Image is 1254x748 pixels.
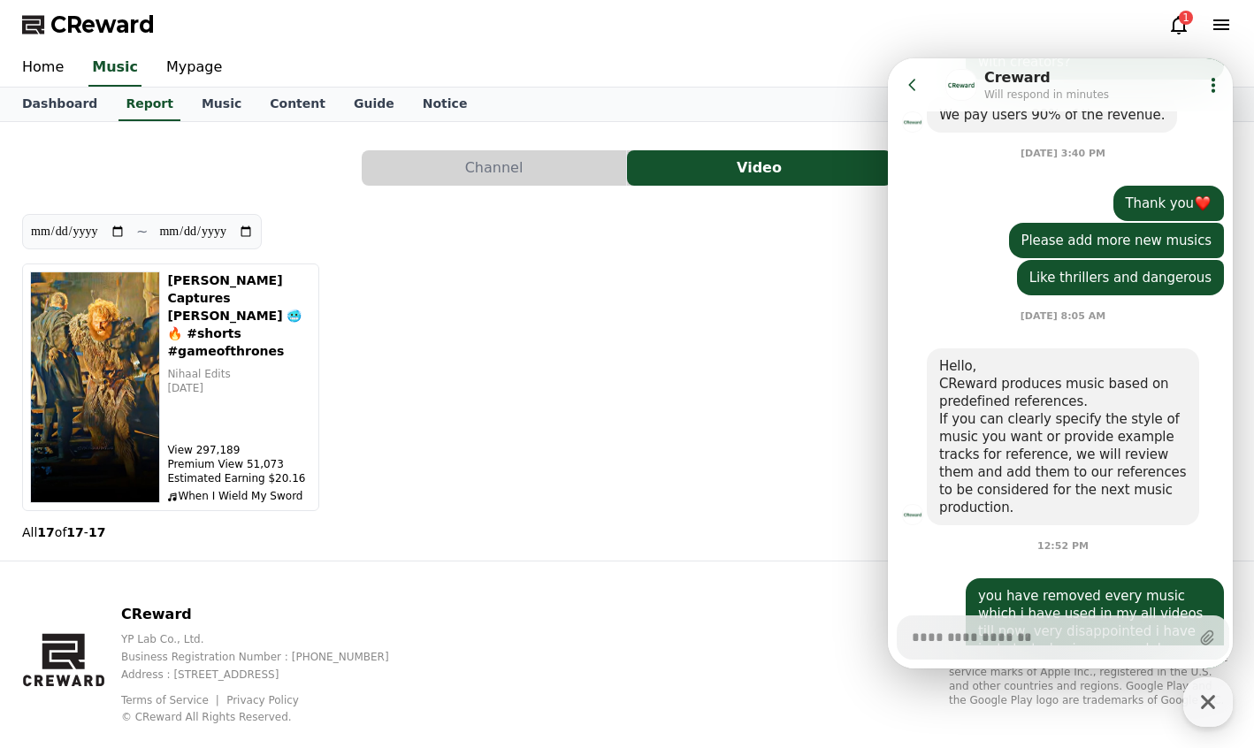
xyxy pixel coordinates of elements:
[167,381,311,395] p: [DATE]
[121,650,417,664] p: Business Registration Number : [PHONE_NUMBER]
[121,710,417,724] p: © CReward All Rights Reserved.
[22,523,105,541] p: All of -
[256,88,340,121] a: Content
[627,150,892,186] a: Video
[119,88,180,121] a: Report
[167,271,311,360] h5: [PERSON_NAME] Captures [PERSON_NAME] 🥶🔥 #shorts #gameofthrones
[627,150,891,186] button: Video
[30,271,160,503] img: Jon Snow Captures Tormund 🥶🔥 #shorts #gameofthrones
[152,50,236,87] a: Mypage
[121,604,417,625] p: CReward
[167,443,311,457] p: View 297,189
[1168,14,1189,35] a: 1
[409,88,482,121] a: Notice
[8,88,111,121] a: Dashboard
[22,263,319,511] button: Jon Snow Captures Tormund 🥶🔥 #shorts #gameofthrones [PERSON_NAME] Captures [PERSON_NAME] 🥶🔥 #shor...
[37,525,54,539] strong: 17
[362,150,627,186] a: Channel
[167,471,311,485] p: Estimated Earning $20.16
[340,88,409,121] a: Guide
[88,525,105,539] strong: 17
[167,367,311,381] p: Nihaal Edits
[121,694,222,706] a: Terms of Service
[121,668,417,682] p: Address : [STREET_ADDRESS]
[8,50,78,87] a: Home
[50,11,155,39] span: CReward
[187,88,256,121] a: Music
[167,489,311,503] p: When I Wield My Sword
[888,58,1233,668] iframe: Channel chat
[226,694,299,706] a: Privacy Policy
[22,11,155,39] a: CReward
[88,50,141,87] a: Music
[1179,11,1193,25] div: 1
[167,457,311,471] p: Premium View 51,073
[121,632,417,646] p: YP Lab Co., Ltd.
[90,529,324,653] div: you have removed every music which i have used in my all videos till now, very disappointed i hav...
[362,150,626,186] button: Channel
[949,651,1232,707] p: App Store, iCloud, iCloud Drive, and iTunes Store are service marks of Apple Inc., registered in ...
[66,525,83,539] strong: 17
[136,221,148,242] p: ~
